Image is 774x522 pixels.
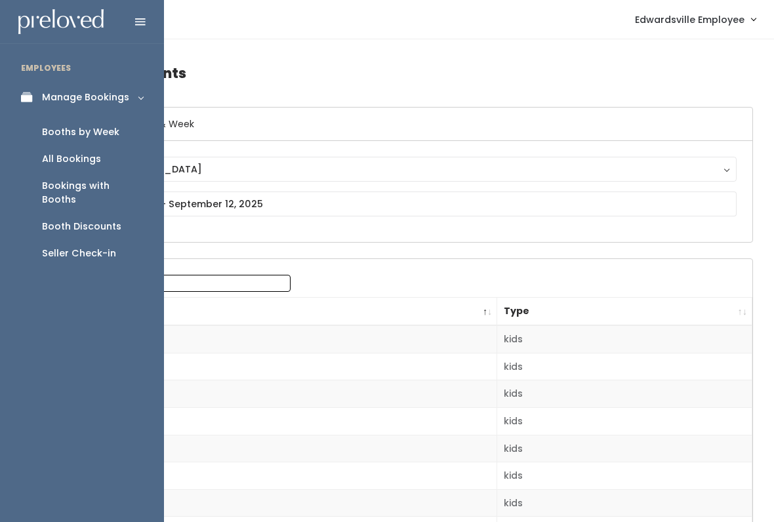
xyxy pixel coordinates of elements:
td: 1 [68,325,497,353]
td: kids [497,408,752,435]
td: kids [497,380,752,408]
td: 2 [68,353,497,380]
div: Booth Discounts [42,220,121,233]
td: kids [497,325,752,353]
input: September 6 - September 12, 2025 [83,191,737,216]
img: preloved logo [18,9,104,35]
th: Type: activate to sort column ascending [497,298,752,326]
td: 6 [68,462,497,490]
td: 4 [68,408,497,435]
td: kids [497,489,752,517]
td: 7 [68,489,497,517]
button: [GEOGRAPHIC_DATA] [83,157,737,182]
span: Edwardsville Employee [635,12,744,27]
div: Seller Check-in [42,247,116,260]
td: kids [497,462,752,490]
td: 5 [68,435,497,462]
div: Bookings with Booths [42,179,143,207]
label: Search: [75,275,291,292]
th: Booth Number: activate to sort column descending [68,298,497,326]
div: All Bookings [42,152,101,166]
div: Booths by Week [42,125,119,139]
div: Manage Bookings [42,90,129,104]
td: kids [497,435,752,462]
a: Edwardsville Employee [622,5,769,33]
h6: Select Location & Week [68,108,752,141]
h4: Booth Discounts [67,55,753,91]
td: 3 [68,380,497,408]
td: kids [497,353,752,380]
div: [GEOGRAPHIC_DATA] [96,162,724,176]
input: Search: [123,275,291,292]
